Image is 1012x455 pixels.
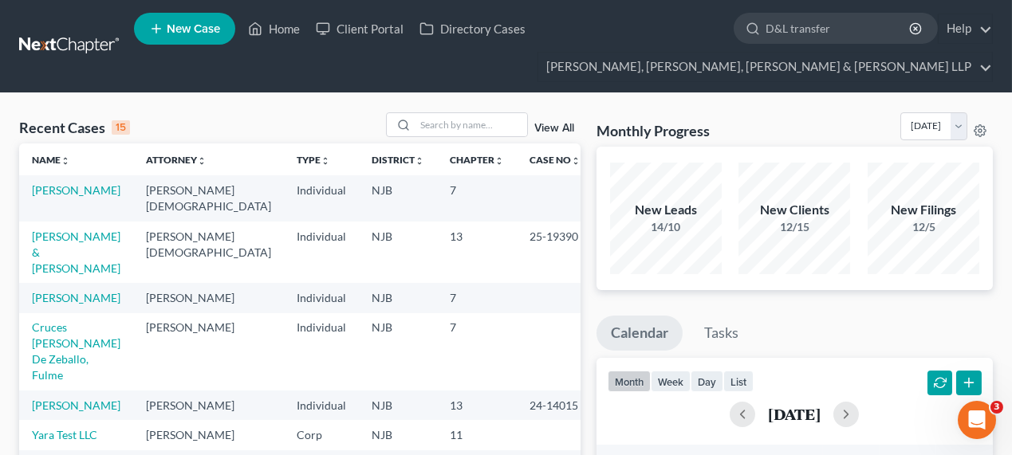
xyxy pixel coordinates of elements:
[868,219,979,235] div: 12/5
[738,201,850,219] div: New Clients
[32,229,120,275] a: [PERSON_NAME] & [PERSON_NAME]
[597,121,710,140] h3: Monthly Progress
[990,401,1003,414] span: 3
[437,390,517,420] td: 13
[530,154,581,166] a: Case Nounfold_more
[768,406,821,422] h2: [DATE]
[240,14,308,43] a: Home
[359,420,437,449] td: NJB
[32,291,120,304] a: [PERSON_NAME]
[32,320,120,382] a: Cruces [PERSON_NAME] De Zeballo, Fulme
[437,283,517,312] td: 7
[494,156,504,166] i: unfold_more
[321,156,330,166] i: unfold_more
[359,313,437,390] td: NJB
[538,53,992,81] a: [PERSON_NAME], [PERSON_NAME], [PERSON_NAME] & [PERSON_NAME] LLP
[571,156,581,166] i: unfold_more
[112,120,130,135] div: 15
[958,401,996,439] iframe: Intercom live chat
[19,118,130,137] div: Recent Cases
[437,222,517,283] td: 13
[32,398,120,412] a: [PERSON_NAME]
[415,156,424,166] i: unfold_more
[766,14,912,43] input: Search by name...
[608,371,651,392] button: month
[133,283,284,312] td: [PERSON_NAME]
[297,154,330,166] a: Typeunfold_more
[308,14,411,43] a: Client Portal
[517,390,593,420] td: 24-14015
[133,313,284,390] td: [PERSON_NAME]
[284,222,359,283] td: Individual
[146,154,207,166] a: Attorneyunfold_more
[723,371,754,392] button: list
[284,390,359,420] td: Individual
[359,283,437,312] td: NJB
[597,316,683,351] a: Calendar
[450,154,504,166] a: Chapterunfold_more
[610,201,722,219] div: New Leads
[133,390,284,420] td: [PERSON_NAME]
[284,175,359,221] td: Individual
[133,222,284,283] td: [PERSON_NAME][DEMOGRAPHIC_DATA]
[690,316,753,351] a: Tasks
[284,313,359,390] td: Individual
[738,219,850,235] div: 12/15
[197,156,207,166] i: unfold_more
[610,219,722,235] div: 14/10
[437,175,517,221] td: 7
[868,201,979,219] div: New Filings
[133,175,284,221] td: [PERSON_NAME][DEMOGRAPHIC_DATA]
[284,283,359,312] td: Individual
[32,154,70,166] a: Nameunfold_more
[167,23,220,35] span: New Case
[415,113,527,136] input: Search by name...
[534,123,574,134] a: View All
[517,222,593,283] td: 25-19390
[32,428,97,441] a: Yara Test LLC
[437,420,517,449] td: 11
[437,313,517,390] td: 7
[284,420,359,449] td: Corp
[359,222,437,283] td: NJB
[691,371,723,392] button: day
[651,371,691,392] button: week
[359,175,437,221] td: NJB
[133,420,284,449] td: [PERSON_NAME]
[411,14,534,43] a: Directory Cases
[32,183,120,197] a: [PERSON_NAME]
[359,390,437,420] td: NJB
[372,154,424,166] a: Districtunfold_more
[939,14,992,43] a: Help
[61,156,70,166] i: unfold_more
